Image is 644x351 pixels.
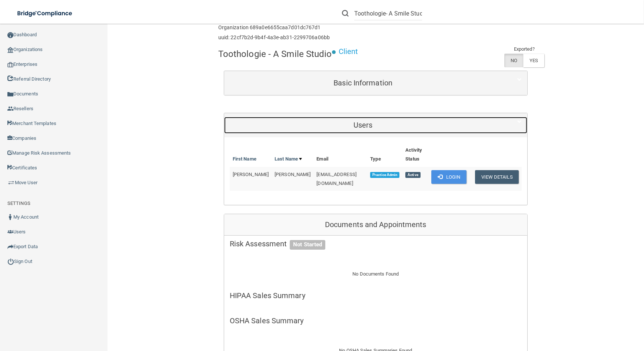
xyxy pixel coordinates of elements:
span: [PERSON_NAME] [233,172,269,177]
a: Basic Information [230,75,522,91]
td: Exported? [504,45,544,54]
h5: OSHA Sales Summary [230,317,522,325]
h6: Organization 689a0e6655caa7d01dc767d1 [218,25,330,30]
img: organization-icon.f8decf85.png [7,47,13,53]
th: Type [367,143,402,167]
label: SETTINGS [7,199,30,208]
img: enterprise.0d942306.png [7,62,13,67]
div: No Documents Found [224,261,527,287]
h5: Risk Assessment [230,240,522,248]
img: ic_user_dark.df1a06c3.png [7,214,13,220]
span: Not Started [290,240,325,250]
img: icon-documents.8dae5593.png [7,91,13,97]
img: ic-search.3b580494.png [342,10,349,17]
img: briefcase.64adab9b.png [7,179,15,186]
span: Active [405,172,420,178]
label: YES [523,54,544,67]
img: icon-users.e205127d.png [7,229,13,235]
h4: Toothologie - A Smile Studio [218,49,332,59]
h5: Basic Information [230,79,497,87]
img: icon-export.b9366987.png [7,244,13,250]
img: ic_reseller.de258add.png [7,106,13,112]
label: NO [504,54,523,67]
button: Login [431,170,467,184]
a: Last Name [275,155,302,163]
span: Practice Admin [370,172,399,178]
span: [EMAIL_ADDRESS][DOMAIN_NAME] [316,172,356,186]
th: Email [313,143,367,167]
p: Client [339,45,358,58]
div: Documents and Appointments [224,214,527,236]
h5: Users [230,121,497,129]
img: bridge_compliance_login_screen.278c3ca4.svg [11,6,79,21]
img: ic_power_dark.7ecde6b1.png [7,258,14,265]
span: [PERSON_NAME] [275,172,311,177]
h6: uuid: 22cf7b2d-9b4f-4a3e-ab31-2299706a06bb [218,35,330,40]
a: Users [230,117,522,134]
th: Activity Status [402,143,428,167]
h5: HIPAA Sales Summary [230,291,522,300]
a: First Name [233,155,256,163]
img: ic_dashboard_dark.d01f4a41.png [7,32,13,38]
input: Search [354,7,422,20]
button: View Details [475,170,519,184]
